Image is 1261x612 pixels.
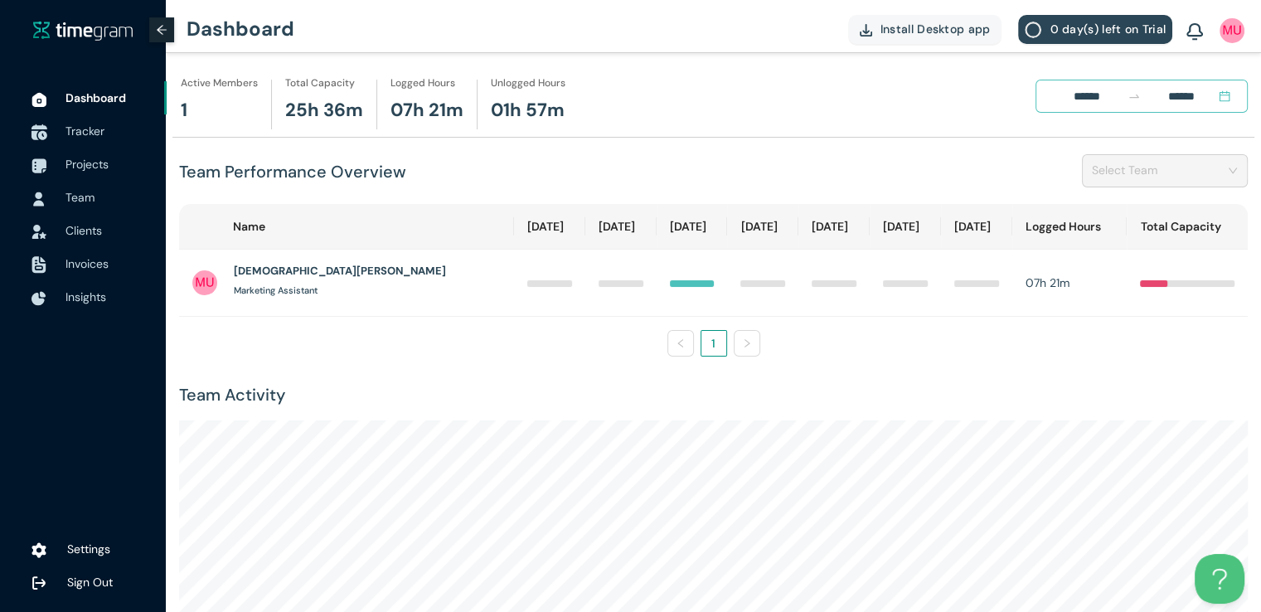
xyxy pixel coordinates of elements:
[179,159,406,185] h1: Team Performance Overview
[676,338,686,348] span: left
[65,256,109,271] span: Invoices
[65,124,104,138] span: Tracker
[514,204,585,250] th: [DATE]
[585,204,657,250] th: [DATE]
[848,15,1002,44] button: Install Desktop app
[234,263,446,279] h1: [DEMOGRAPHIC_DATA][PERSON_NAME]
[1186,23,1203,41] img: BellIcon
[1220,18,1244,43] img: UserIcon
[491,75,565,91] h1: Unlogged Hours
[1050,20,1166,38] span: 0 day(s) left on Trial
[187,4,294,54] h1: Dashboard
[67,542,110,556] span: Settings
[65,90,126,105] span: Dashboard
[181,96,187,125] h1: 1
[65,157,109,172] span: Projects
[742,338,752,348] span: right
[32,192,46,206] img: UserIcon
[65,190,95,205] span: Team
[32,225,46,239] img: InvoiceIcon
[727,204,798,250] th: [DATE]
[1195,554,1244,604] iframe: Toggle Customer Support
[33,20,133,41] a: timegram
[156,24,167,36] span: arrow-left
[667,330,694,357] li: Previous Page
[65,289,106,304] span: Insights
[1127,204,1248,250] th: Total Capacity
[32,256,46,274] img: InvoiceIcon
[1026,274,1114,292] div: 07h 21m
[491,96,565,125] h1: 01h 57m
[32,158,46,173] img: ProjectIcon
[667,330,694,357] button: left
[33,21,133,41] img: timegram
[701,331,726,356] a: 1
[1128,90,1141,103] span: to
[32,291,46,306] img: InsightsIcon
[860,24,872,36] img: DownloadApp
[192,270,217,295] img: UserIcon
[734,330,760,357] button: right
[1128,90,1141,103] span: swap-right
[32,542,46,559] img: settings.78e04af822cf15d41b38c81147b09f22.svg
[1018,15,1172,44] button: 0 day(s) left on Trial
[390,96,463,125] h1: 07h 21m
[798,204,870,250] th: [DATE]
[234,284,318,298] h1: Marketing Assistant
[285,75,355,91] h1: Total Capacity
[31,124,47,141] img: TimeTrackerIcon
[390,75,455,91] h1: Logged Hours
[734,330,760,357] li: Next Page
[32,92,46,107] img: DashboardIcon
[941,204,1012,250] th: [DATE]
[67,575,113,590] span: Sign Out
[880,20,991,38] span: Install Desktop app
[285,96,363,125] h1: 25h 36m
[179,204,514,250] th: Name
[179,382,1248,408] h1: Team Activity
[657,204,728,250] th: [DATE]
[32,576,46,590] img: logOut.ca60ddd252d7bab9102ea2608abe0238.svg
[870,204,941,250] th: [DATE]
[65,223,102,238] span: Clients
[1012,204,1128,250] th: Logged Hours
[701,330,727,357] li: 1
[181,75,258,91] h1: Active Members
